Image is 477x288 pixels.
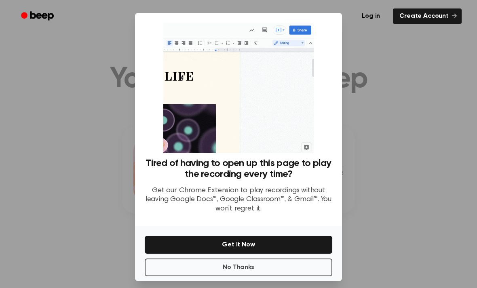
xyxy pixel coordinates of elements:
a: Beep [15,8,61,24]
button: Get It Now [145,236,332,254]
a: Create Account [393,8,462,24]
h3: Tired of having to open up this page to play the recording every time? [145,158,332,180]
img: Beep extension in action [163,23,313,153]
a: Log in [354,7,388,25]
button: No Thanks [145,259,332,276]
p: Get our Chrome Extension to play recordings without leaving Google Docs™, Google Classroom™, & Gm... [145,186,332,214]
